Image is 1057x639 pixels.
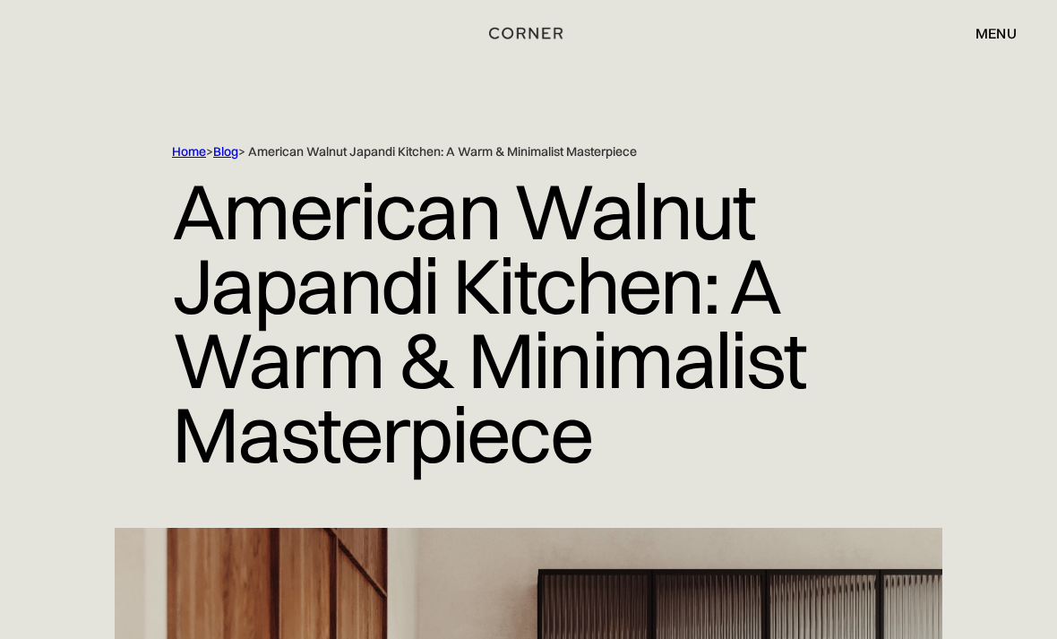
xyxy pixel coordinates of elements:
a: Home [172,143,206,160]
div: > > American Walnut Japandi Kitchen: A Warm & Minimalist Masterpiece [172,143,885,160]
div: menu [975,26,1017,40]
a: Blog [213,143,238,160]
h1: American Walnut Japandi Kitchen: A Warm & Minimalist Masterpiece [172,160,885,486]
a: home [481,22,577,45]
div: menu [958,18,1017,48]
